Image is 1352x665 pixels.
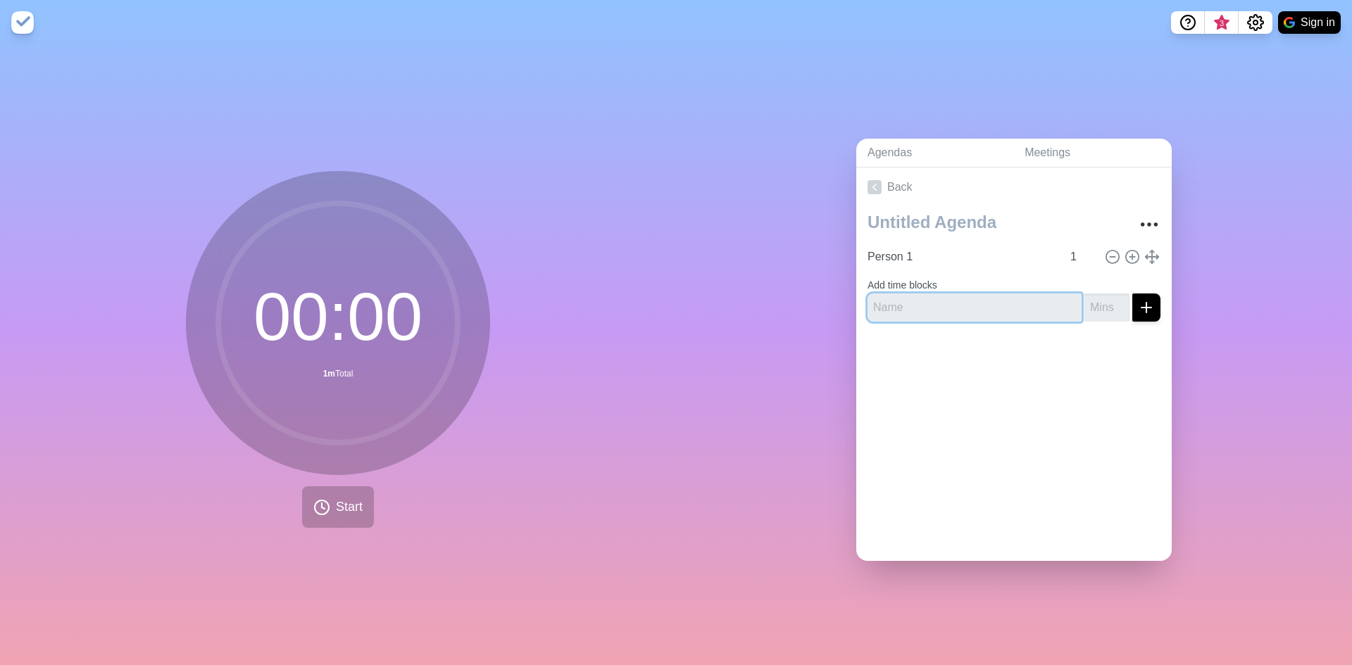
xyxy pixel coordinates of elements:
[1013,139,1172,167] a: Meetings
[302,486,374,528] button: Start
[1205,11,1239,34] button: What’s new
[862,243,1062,271] input: Name
[1284,17,1295,28] img: google logo
[856,139,1013,167] a: Agendas
[1278,11,1341,34] button: Sign in
[868,293,1082,322] input: Name
[11,11,34,34] img: timeblocks logo
[1239,11,1272,34] button: Settings
[1065,243,1098,271] input: Mins
[336,498,363,517] span: Start
[856,167,1172,207] a: Back
[868,279,937,291] label: Add time blocks
[1084,293,1129,322] input: Mins
[1216,18,1227,29] span: 3
[1135,210,1163,239] button: More
[1171,11,1205,34] button: Help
